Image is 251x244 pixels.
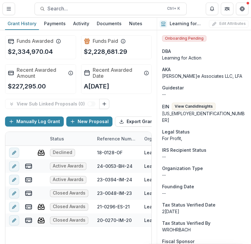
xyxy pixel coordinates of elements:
span: Legal Status [162,128,190,135]
button: edit [9,148,19,158]
div: 24-0053-BH-24 [97,163,133,169]
div: Grant History [5,19,39,28]
p: $227,295.00 [8,82,46,91]
h2: Recent Awarded Amount [17,67,66,79]
button: View CandidInsights [172,103,216,110]
div: -- [162,153,246,160]
span: AKA [162,66,171,73]
h2: Funds Awarded [17,38,53,44]
span: Tax Status Verified By [162,220,210,226]
h2: Recent Awarded Date [93,67,142,79]
div: 20-0270-IM-20 [97,217,132,224]
button: Toggle Menu [3,3,15,15]
button: edit [9,161,19,171]
span: IRS Recipient Status [162,147,206,153]
button: Manually Log Grant [5,116,64,127]
div: Reference Number [93,132,140,145]
div: Learning for Action [144,217,184,224]
div: Learning for Action [144,176,184,183]
div: Ctrl + K [166,5,181,12]
span: DBA [162,48,171,54]
div: Status [46,135,68,142]
button: Export Grant History [115,116,176,127]
button: view-payments [25,190,32,197]
div: 18-0128-OF [97,149,123,156]
button: view-payments [25,203,32,211]
div: Organization Name [140,135,188,142]
span: Guidestar [162,84,184,91]
div: 21-0296-ES-21 [97,203,130,210]
p: -- [162,172,246,178]
div: Organization Name [140,132,188,145]
div: 23-0048-IM-23 [97,190,132,196]
div: [US_EMPLOYER_IDENTIFICATION_NUMBER] [162,110,246,123]
span: Tax Status Verified Date [162,201,216,208]
span: Closed Awards [53,218,85,223]
p: [PERSON_NAME]e Associates LLC, LFA [162,73,246,79]
div: Learning for Action [144,190,184,196]
button: Edit Attributes [209,20,248,28]
div: Documents [94,19,124,28]
button: Search... [35,3,187,15]
div: Reference Number [93,135,140,142]
span: Founding Date [162,183,194,190]
button: view-payments [25,176,32,184]
span: Closed Awards [53,204,85,209]
button: edit [9,215,19,225]
a: Notes [127,18,145,30]
span: Active Awards [53,163,84,169]
span: Declined [53,150,72,155]
div: -- [162,91,246,98]
p: $2,228,681.29 [84,47,127,56]
div: Learning for Action [144,203,184,210]
div: Learning for Action [162,54,246,61]
a: Grant History [5,18,39,30]
a: Payments [41,18,68,30]
button: edit [9,188,19,198]
div: Status [46,132,93,145]
button: Notifications [206,3,218,15]
span: Onboarding Pending [162,35,206,42]
span: Active Awards [53,177,84,182]
button: Link Grants [99,99,109,109]
button: view-payments [25,217,32,224]
button: View Sub Linked Proposals (0) [5,99,100,109]
span: Closed Awards [53,190,85,196]
button: edit [9,175,19,185]
div: Payments [41,19,68,28]
button: edit [9,202,19,212]
p: $2,334,970.04 [8,47,53,56]
div: Learning for Action [144,149,184,156]
button: view-payments [25,162,32,170]
p: A[DATE] [84,82,109,91]
div: For Profit, [162,135,246,142]
button: Get Help [236,3,248,15]
span: Search... [47,6,163,12]
p: View Sub Linked Proposals ( 0 ) [17,101,87,107]
div: Learning for Action [144,163,184,169]
div: Activity [71,19,92,28]
div: Notes [127,19,145,28]
a: Activity [71,18,92,30]
button: New Proposal [66,116,112,127]
p: WROHRBACH [162,226,246,233]
h2: Funds Paid [93,38,118,44]
p: EIN [162,103,169,110]
button: Partners [221,3,233,15]
div: -- [162,190,246,196]
div: 23-0394-IM-24 [97,176,132,183]
h2: Learning for Action [170,21,206,26]
a: Documents [94,18,124,30]
p: 2[DATE] [162,208,246,215]
span: Organization Type [162,165,203,172]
